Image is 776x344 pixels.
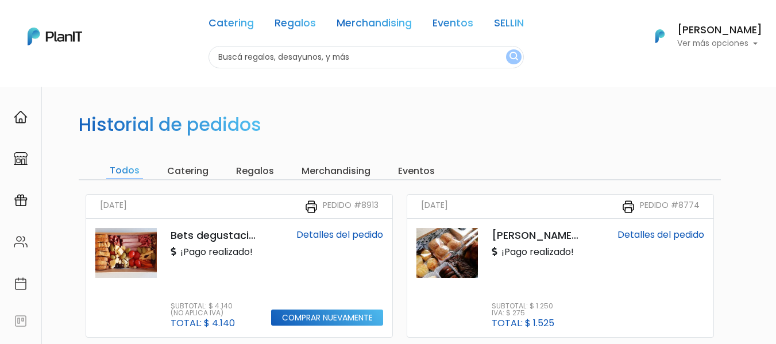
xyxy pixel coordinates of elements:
a: Detalles del pedido [296,228,383,241]
img: thumb_IMG-20220504-WA0012.jpg [416,228,478,278]
input: Todos [106,163,143,179]
img: search_button-432b6d5273f82d61273b3651a40e1bd1b912527efae98b1b7a1b2c0702e16a8d.svg [509,52,518,63]
small: Pedido #8774 [640,199,700,214]
p: [PERSON_NAME]'s Coffee [492,228,578,243]
a: Detalles del pedido [617,228,704,241]
p: Ver más opciones [677,40,762,48]
img: PlanIt Logo [28,28,82,45]
p: ¡Pago realizado! [171,245,253,259]
a: Regalos [275,18,316,32]
input: Catering [164,163,212,179]
h6: [PERSON_NAME] [677,25,762,36]
input: Eventos [395,163,438,179]
a: Catering [209,18,254,32]
img: feedback-78b5a0c8f98aac82b08bfc38622c3050aee476f2c9584af64705fc4e61158814.svg [14,314,28,328]
h2: Historial de pedidos [79,114,261,136]
a: Eventos [433,18,473,32]
img: home-e721727adea9d79c4d83392d1f703f7f8bce08238fde08b1acbfd93340b81755.svg [14,110,28,124]
img: people-662611757002400ad9ed0e3c099ab2801c6687ba6c219adb57efc949bc21e19d.svg [14,235,28,249]
small: [DATE] [100,199,127,214]
p: Subtotal: $ 4.140 [171,303,235,310]
small: Pedido #8913 [323,199,379,214]
small: [DATE] [421,199,448,214]
p: Subtotal: $ 1.250 [492,303,554,310]
img: thumb_Picada_para_2.jpeg [95,228,157,278]
input: Merchandising [298,163,374,179]
p: (No aplica IVA) [171,310,235,316]
p: ¡Pago realizado! [492,245,574,259]
img: printer-31133f7acbd7ec30ea1ab4a3b6864c9b5ed483bd8d1a339becc4798053a55bbc.svg [621,200,635,214]
img: marketplace-4ceaa7011d94191e9ded77b95e3339b90024bf715f7c57f8cf31f2d8c509eaba.svg [14,152,28,165]
img: campaigns-02234683943229c281be62815700db0a1741e53638e28bf9629b52c665b00959.svg [14,194,28,207]
p: Total: $ 1.525 [492,319,554,328]
input: Regalos [233,163,277,179]
p: Bets degustaciones [171,228,257,243]
input: Comprar nuevamente [271,310,383,326]
button: PlanIt Logo [PERSON_NAME] Ver más opciones [640,21,762,51]
img: printer-31133f7acbd7ec30ea1ab4a3b6864c9b5ed483bd8d1a339becc4798053a55bbc.svg [304,200,318,214]
img: PlanIt Logo [647,24,673,49]
input: Buscá regalos, desayunos, y más [209,46,524,68]
p: Total: $ 4.140 [171,319,235,328]
img: calendar-87d922413cdce8b2cf7b7f5f62616a5cf9e4887200fb71536465627b3292af00.svg [14,277,28,291]
a: Merchandising [337,18,412,32]
a: SELLIN [494,18,524,32]
p: IVA: $ 275 [492,310,554,316]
